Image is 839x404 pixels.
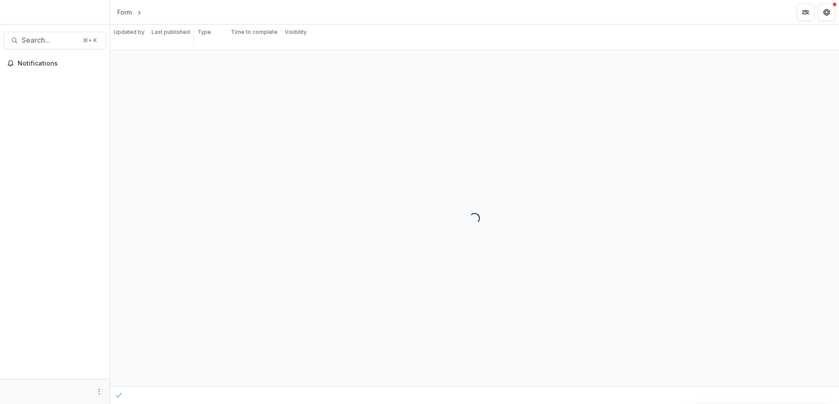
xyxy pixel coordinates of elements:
p: Time to complete [231,28,278,36]
div: Form [117,7,132,17]
a: Form [114,6,135,18]
button: More [94,386,104,397]
span: Search... [22,36,78,44]
p: Visibility [285,28,307,36]
span: Notifications [18,60,103,67]
button: Partners [797,4,814,21]
button: Notifications [4,56,106,70]
p: Updated by [114,28,145,36]
button: Get Help [818,4,835,21]
p: Last published [152,28,190,36]
div: ⌘ + K [81,36,99,45]
p: Type [197,28,211,36]
nav: breadcrumb [114,6,181,18]
button: Search... [4,32,106,49]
